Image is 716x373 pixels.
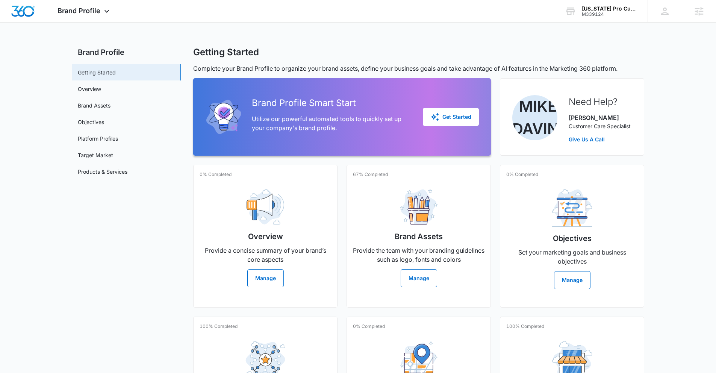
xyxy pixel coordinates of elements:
[553,233,592,244] h2: Objectives
[78,168,127,176] a: Products & Services
[582,12,637,17] div: account id
[200,246,331,264] p: Provide a concise summary of your brand’s core aspects
[353,323,385,330] p: 0% Completed
[430,112,471,121] div: Get Started
[78,85,101,93] a: Overview
[78,151,113,159] a: Target Market
[78,68,116,76] a: Getting Started
[78,102,111,109] a: Brand Assets
[193,64,644,73] p: Complete your Brand Profile to organize your brand assets, define your business goals and take ad...
[72,47,181,58] h2: Brand Profile
[506,323,544,330] p: 100% Completed
[569,113,631,122] p: [PERSON_NAME]
[569,135,631,143] a: Give Us A Call
[395,231,443,242] h2: Brand Assets
[78,135,118,143] a: Platform Profiles
[200,171,232,178] p: 0% Completed
[506,171,538,178] p: 0% Completed
[582,6,637,12] div: account name
[554,271,590,289] button: Manage
[353,171,388,178] p: 67% Completed
[569,95,631,109] h2: Need Help?
[353,246,484,264] p: Provide the team with your branding guidelines such as logo, fonts and colors
[58,7,100,15] span: Brand Profile
[193,165,338,308] a: 0% CompletedOverviewProvide a concise summary of your brand’s core aspectsManage
[569,122,631,130] p: Customer Care Specialist
[200,323,238,330] p: 100% Completed
[248,231,283,242] h2: Overview
[247,269,284,287] button: Manage
[347,165,491,308] a: 67% CompletedBrand AssetsProvide the team with your branding guidelines such as logo, fonts and c...
[423,108,479,126] button: Get Started
[252,96,411,110] h2: Brand Profile Smart Start
[78,118,104,126] a: Objectives
[193,47,259,58] h1: Getting Started
[500,165,644,308] a: 0% CompletedObjectivesSet your marketing goals and business objectivesManage
[512,95,557,140] img: Mike Davin
[401,269,437,287] button: Manage
[506,248,638,266] p: Set your marketing goals and business objectives
[252,114,411,132] p: Utilize our powerful automated tools to quickly set up your company's brand profile.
